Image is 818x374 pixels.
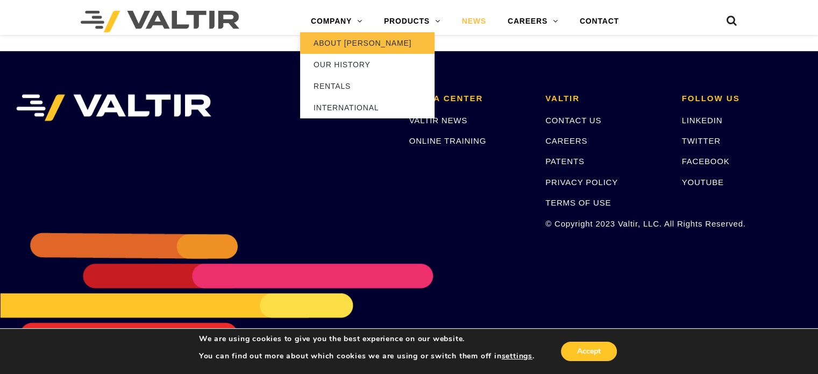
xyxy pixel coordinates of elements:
a: CONTACT [569,11,630,32]
p: You can find out more about which cookies we are using or switch them off in . [199,351,535,361]
a: COMPANY [300,11,373,32]
a: OUR HISTORY [300,54,435,75]
button: Accept [561,342,617,361]
a: ABOUT [PERSON_NAME] [300,32,435,54]
a: VALTIR NEWS [409,116,467,125]
a: CAREERS [545,136,587,145]
p: We are using cookies to give you the best experience on our website. [199,334,535,344]
h2: MEDIA CENTER [409,94,529,103]
a: YOUTUBE [682,178,724,187]
a: TWITTER [682,136,721,145]
a: ONLINE TRAINING [409,136,486,145]
a: INTERNATIONAL [300,97,435,118]
a: PRODUCTS [373,11,451,32]
a: RENTALS [300,75,435,97]
a: CONTACT US [545,116,601,125]
a: PATENTS [545,157,585,166]
img: VALTIR [16,94,211,121]
a: LINKEDIN [682,116,723,125]
a: PRIVACY POLICY [545,178,618,187]
a: NEWS [451,11,497,32]
img: Valtir [81,11,239,32]
p: © Copyright 2023 Valtir, LLC. All Rights Reserved. [545,217,665,230]
button: settings [501,351,532,361]
h2: FOLLOW US [682,94,802,103]
a: FACEBOOK [682,157,730,166]
h2: VALTIR [545,94,665,103]
a: TERMS OF USE [545,198,611,207]
a: CAREERS [497,11,569,32]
